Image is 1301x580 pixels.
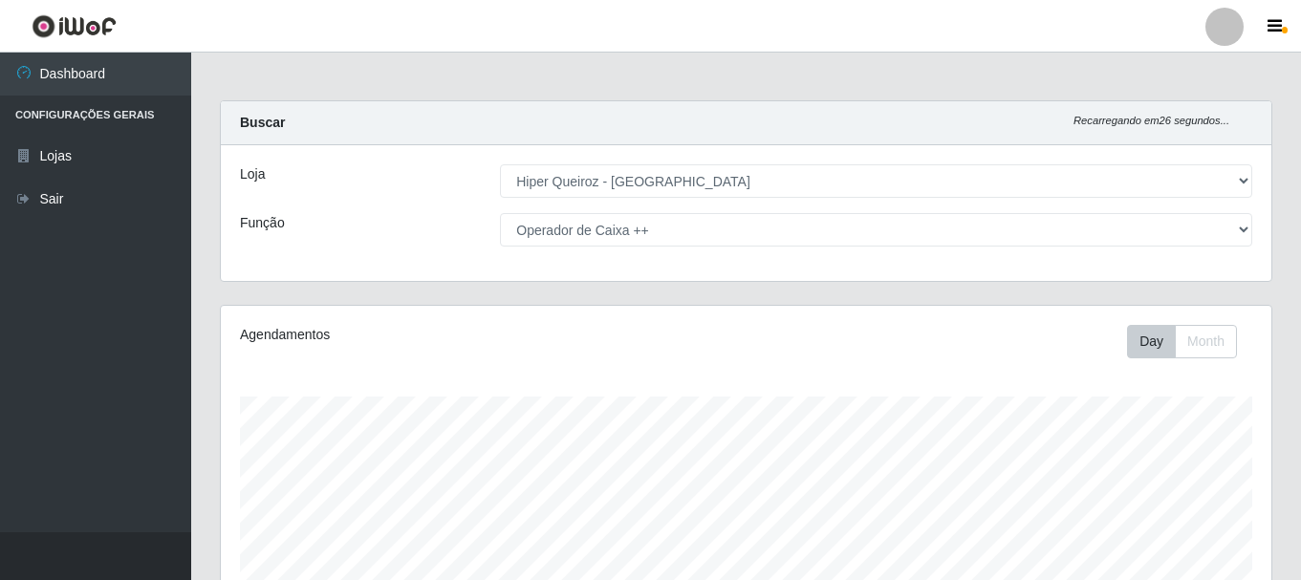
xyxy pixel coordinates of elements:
[240,164,265,184] label: Loja
[240,325,645,345] div: Agendamentos
[1073,115,1229,126] i: Recarregando em 26 segundos...
[1175,325,1237,358] button: Month
[32,14,117,38] img: CoreUI Logo
[1127,325,1176,358] button: Day
[1127,325,1237,358] div: First group
[240,115,285,130] strong: Buscar
[1127,325,1252,358] div: Toolbar with button groups
[240,213,285,233] label: Função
